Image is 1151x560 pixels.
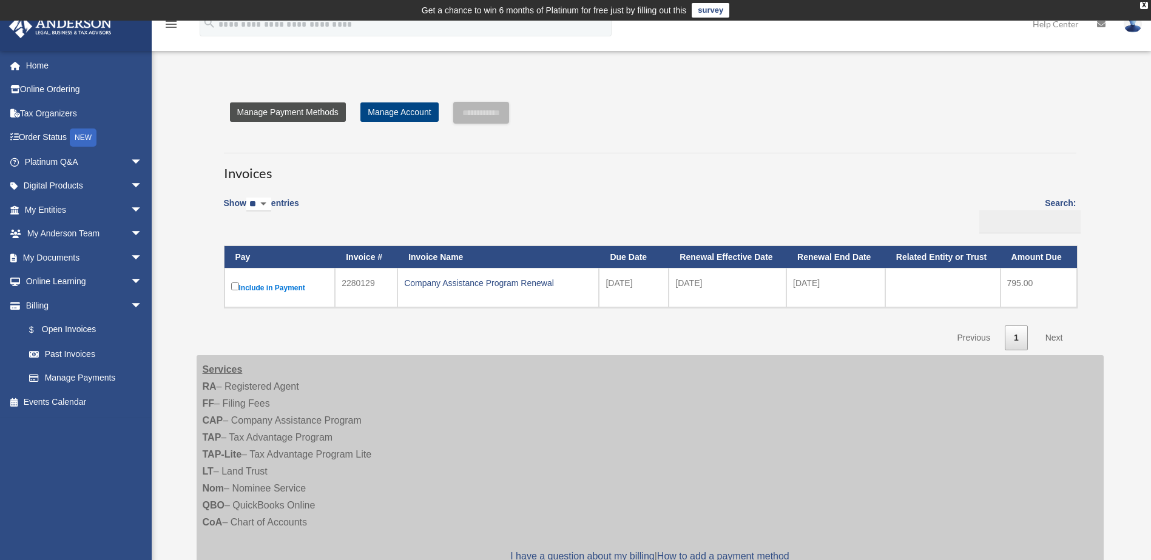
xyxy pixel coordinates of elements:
div: Company Assistance Program Renewal [404,275,592,292]
a: My Documentsarrow_drop_down [8,245,161,270]
strong: RA [203,381,217,392]
a: Online Learningarrow_drop_down [8,270,161,294]
h3: Invoices [224,153,1076,183]
a: Digital Productsarrow_drop_down [8,174,161,198]
a: Online Ordering [8,78,161,102]
strong: Nom [203,483,224,493]
label: Search: [975,196,1076,233]
div: close [1140,2,1148,9]
a: Manage Payments [17,366,155,390]
strong: FF [203,398,215,408]
a: Past Invoices [17,342,155,366]
strong: QBO [203,500,224,510]
select: Showentries [246,198,271,212]
div: NEW [70,128,96,147]
th: Renewal End Date: activate to sort column ascending [786,246,885,268]
span: arrow_drop_down [130,150,155,175]
th: Invoice Name: activate to sort column ascending [397,246,599,268]
img: Anderson Advisors Platinum Portal [5,15,115,38]
a: Events Calendar [8,390,161,414]
div: Get a chance to win 6 months of Platinum for free just by filling out this [422,3,687,18]
a: Order StatusNEW [8,125,161,150]
span: $ [36,322,42,338]
img: User Pic [1124,15,1142,33]
a: 1 [1005,325,1028,350]
strong: TAP [203,432,221,442]
a: Manage Payment Methods [230,102,346,122]
th: Related Entity or Trust: activate to sort column ascending [885,246,1001,268]
a: survey [692,3,729,18]
a: $Open Invoices [17,318,149,342]
th: Due Date: activate to sort column ascending [599,246,669,268]
strong: Services [203,364,243,375]
a: My Entitiesarrow_drop_down [8,198,161,222]
label: Include in Payment [231,280,329,295]
strong: CAP [203,415,223,425]
strong: CoA [203,517,223,527]
input: Include in Payment [231,282,239,290]
td: [DATE] [599,268,669,307]
td: 795.00 [1001,268,1077,307]
th: Pay: activate to sort column descending [224,246,336,268]
td: 2280129 [335,268,397,307]
td: [DATE] [669,268,786,307]
th: Amount Due: activate to sort column ascending [1001,246,1077,268]
a: Manage Account [360,102,438,122]
a: Billingarrow_drop_down [8,293,155,318]
span: arrow_drop_down [130,174,155,199]
a: Previous [948,325,999,350]
label: Show entries [224,196,299,224]
i: menu [164,17,178,32]
a: Next [1036,325,1072,350]
span: arrow_drop_down [130,293,155,318]
td: [DATE] [786,268,885,307]
span: arrow_drop_down [130,222,155,247]
span: arrow_drop_down [130,245,155,270]
a: Home [8,53,161,78]
strong: LT [203,466,214,476]
strong: TAP-Lite [203,449,242,459]
a: My Anderson Teamarrow_drop_down [8,222,161,246]
input: Search: [979,210,1081,233]
span: arrow_drop_down [130,198,155,222]
th: Renewal Effective Date: activate to sort column ascending [669,246,786,268]
a: Platinum Q&Aarrow_drop_down [8,150,161,174]
a: menu [164,21,178,32]
a: Tax Organizers [8,101,161,125]
span: arrow_drop_down [130,270,155,295]
i: search [203,16,216,30]
th: Invoice #: activate to sort column ascending [335,246,397,268]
